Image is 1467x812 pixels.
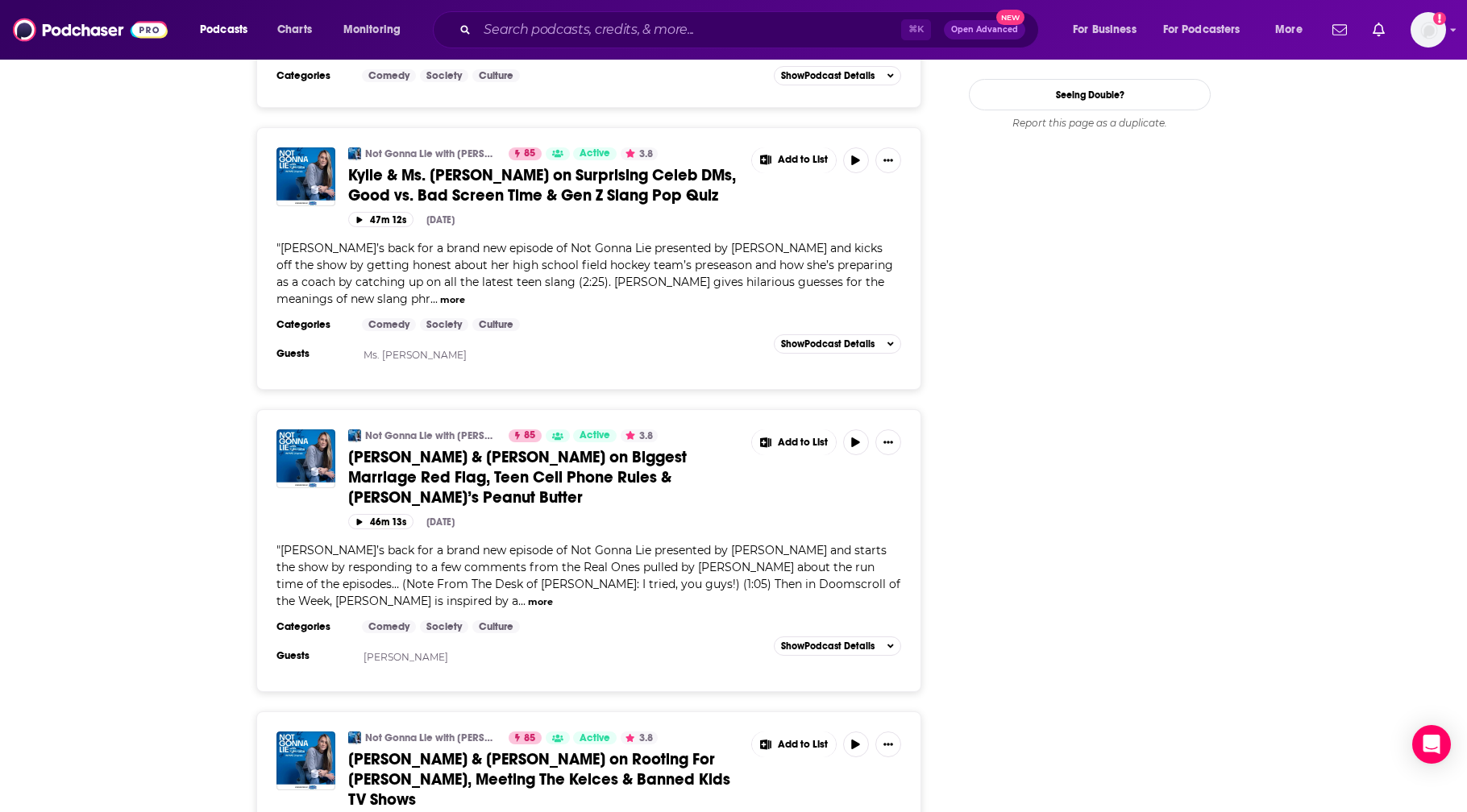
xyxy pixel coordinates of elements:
[277,19,312,41] span: Charts
[440,293,465,307] button: more
[364,349,467,361] a: Ms. [PERSON_NAME]
[200,19,247,41] span: Podcasts
[875,147,901,173] button: Show More Button
[426,214,455,226] div: [DATE]
[477,17,901,43] input: Search podcasts, credits, & more...
[348,147,361,160] img: Not Gonna Lie with Kylie Kelce
[1433,12,1446,25] svg: Add a profile image
[573,731,617,744] a: Active
[774,636,901,656] button: ShowPodcast Details
[778,739,828,751] span: Add to List
[1153,17,1264,43] button: open menu
[348,749,740,810] a: [PERSON_NAME] & [PERSON_NAME] on Rooting For [PERSON_NAME], Meeting The Kelces & Banned Kids TV S...
[276,543,900,608] span: [PERSON_NAME]’s back for a brand new episode of Not Gonna Lie presented by [PERSON_NAME] and star...
[348,749,730,810] span: [PERSON_NAME] & [PERSON_NAME] on Rooting For [PERSON_NAME], Meeting The Kelces & Banned Kids TV S...
[875,429,901,455] button: Show More Button
[276,731,335,790] img: Kylie & Jerrod Carmichael on Rooting For Travis, Meeting The Kelces & Banned Kids TV Shows
[348,447,740,507] a: [PERSON_NAME] & [PERSON_NAME] on Biggest Marriage Red Flag, Teen Cell Phone Rules & [PERSON_NAME]...
[621,429,658,442] button: 3.8
[1411,12,1446,48] button: Show profile menu
[580,146,610,162] span: Active
[1412,725,1451,764] div: Open Intercom Messenger
[365,147,498,160] a: Not Gonna Lie with [PERSON_NAME]
[573,147,617,160] a: Active
[276,147,335,206] img: Kylie & Ms. Rachel on Surprising Celeb DMs, Good vs. Bad Screen Time & Gen Z Slang Pop Quiz
[1275,19,1303,41] span: More
[426,516,455,528] div: [DATE]
[362,318,416,331] a: Comedy
[621,731,658,744] button: 3.8
[580,428,610,444] span: Active
[1366,16,1391,43] a: Show notifications dropdown
[430,292,438,306] span: ...
[276,241,893,306] span: "
[951,26,1018,34] span: Open Advanced
[528,595,553,609] button: more
[1411,12,1446,48] img: User Profile
[448,11,1054,48] div: Search podcasts, credits, & more...
[752,147,836,173] button: Show More Button
[267,17,322,43] a: Charts
[343,19,401,41] span: Monitoring
[276,69,349,82] h3: Categories
[1073,19,1137,41] span: For Business
[364,651,448,663] a: [PERSON_NAME]
[348,731,361,744] img: Not Gonna Lie with Kylie Kelce
[189,17,268,43] button: open menu
[348,514,414,529] button: 46m 13s
[509,731,542,744] a: 85
[969,79,1211,110] a: Seeing Double?
[518,594,526,608] span: ...
[781,70,875,81] span: Show Podcast Details
[276,620,349,633] h3: Categories
[752,731,836,757] button: Show More Button
[524,428,535,444] span: 85
[365,429,498,442] a: Not Gonna Lie with [PERSON_NAME]
[509,147,542,160] a: 85
[1411,12,1446,48] span: Logged in as rowan.sullivan
[348,429,361,442] img: Not Gonna Lie with Kylie Kelce
[276,318,349,331] h3: Categories
[472,620,520,633] a: Culture
[348,447,687,507] span: [PERSON_NAME] & [PERSON_NAME] on Biggest Marriage Red Flag, Teen Cell Phone Rules & [PERSON_NAME]...
[752,429,836,455] button: Show More Button
[573,429,617,442] a: Active
[1163,19,1241,41] span: For Podcasters
[348,212,414,227] button: 47m 12s
[348,165,740,205] a: Kylie & Ms. [PERSON_NAME] on Surprising Celeb DMs, Good vs. Bad Screen Time & Gen Z Slang Pop Quiz
[944,20,1025,39] button: Open AdvancedNew
[276,429,335,488] a: Kylie & Kelly Ripa on Biggest Marriage Red Flag, Teen Cell Phone Rules & Jason’s Peanut Butter
[420,69,468,82] a: Society
[781,338,875,350] span: Show Podcast Details
[778,437,828,449] span: Add to List
[348,165,736,205] span: Kylie & Ms. [PERSON_NAME] on Surprising Celeb DMs, Good vs. Bad Screen Time & Gen Z Slang Pop Quiz
[901,19,931,40] span: ⌘ K
[276,241,893,306] span: [PERSON_NAME]’s back for a brand new episode of Not Gonna Lie presented by [PERSON_NAME] and kick...
[778,154,828,166] span: Add to List
[276,649,349,662] h3: Guests
[420,318,468,331] a: Society
[621,147,658,160] button: 3.8
[420,620,468,633] a: Society
[276,347,349,360] h3: Guests
[472,318,520,331] a: Culture
[969,117,1211,130] div: Report this page as a duplicate.
[580,731,610,747] span: Active
[1062,17,1157,43] button: open menu
[13,14,168,45] img: Podchaser - Follow, Share and Rate Podcasts
[524,731,535,747] span: 85
[276,543,900,608] span: "
[781,640,875,652] span: Show Podcast Details
[875,731,901,757] button: Show More Button
[1264,17,1323,43] button: open menu
[774,66,901,85] button: ShowPodcast Details
[472,69,520,82] a: Culture
[524,146,535,162] span: 85
[332,17,422,43] button: open menu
